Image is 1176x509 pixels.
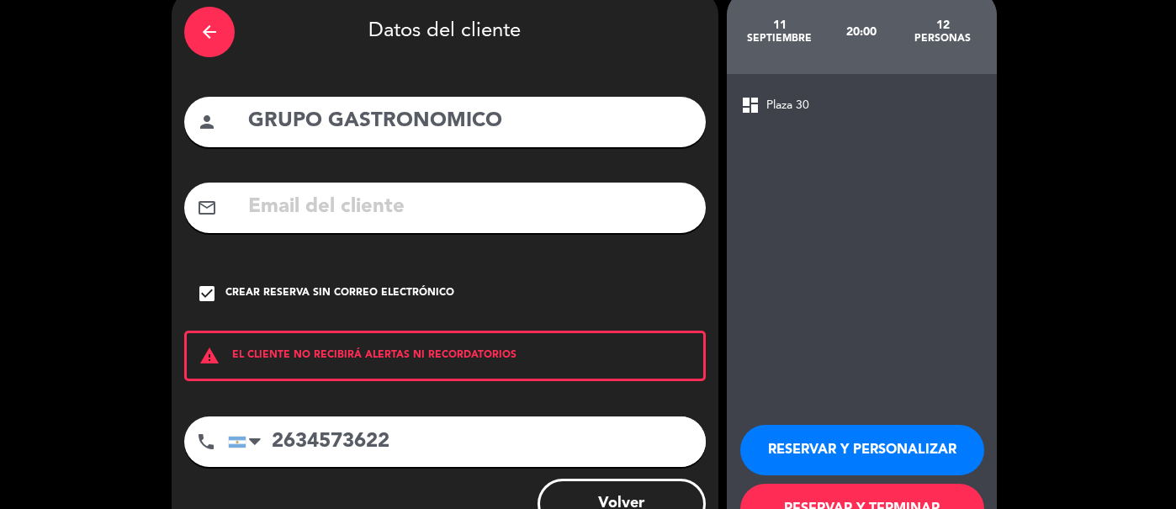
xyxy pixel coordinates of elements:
input: Nombre del cliente [246,104,693,139]
i: person [197,112,217,132]
div: 12 [902,19,983,32]
input: Email del cliente [246,190,693,225]
div: personas [902,32,983,45]
i: warning [187,346,232,366]
span: Plaza 30 [766,96,809,115]
div: Datos del cliente [184,3,706,61]
span: dashboard [740,95,760,115]
div: Argentina: +54 [229,417,268,466]
button: RESERVAR Y PERSONALIZAR [740,425,984,475]
div: Crear reserva sin correo electrónico [225,285,454,302]
div: 20:00 [820,3,902,61]
i: phone [196,432,216,452]
i: mail_outline [197,198,217,218]
i: arrow_back [199,22,220,42]
div: EL CLIENTE NO RECIBIRÁ ALERTAS NI RECORDATORIOS [184,331,706,381]
i: check_box [197,284,217,304]
input: Número de teléfono... [228,416,706,467]
div: septiembre [739,32,821,45]
div: 11 [739,19,821,32]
